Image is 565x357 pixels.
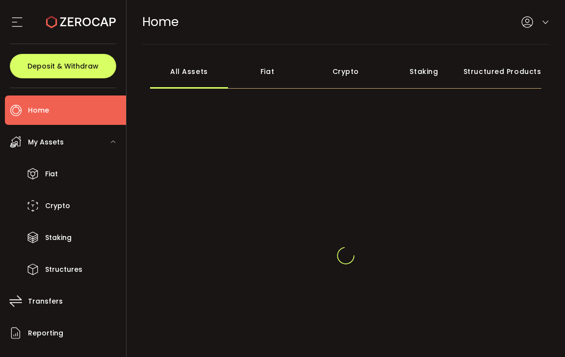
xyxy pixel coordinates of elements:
[142,13,179,30] span: Home
[45,231,72,245] span: Staking
[28,135,64,149] span: My Assets
[45,167,58,181] span: Fiat
[228,54,307,89] div: Fiat
[45,199,70,213] span: Crypto
[385,54,463,89] div: Staking
[45,262,82,277] span: Structures
[28,326,63,340] span: Reporting
[28,103,49,118] span: Home
[307,54,385,89] div: Crypto
[27,63,99,70] span: Deposit & Withdraw
[28,294,63,309] span: Transfers
[10,54,116,78] button: Deposit & Withdraw
[150,54,229,89] div: All Assets
[463,54,541,89] div: Structured Products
